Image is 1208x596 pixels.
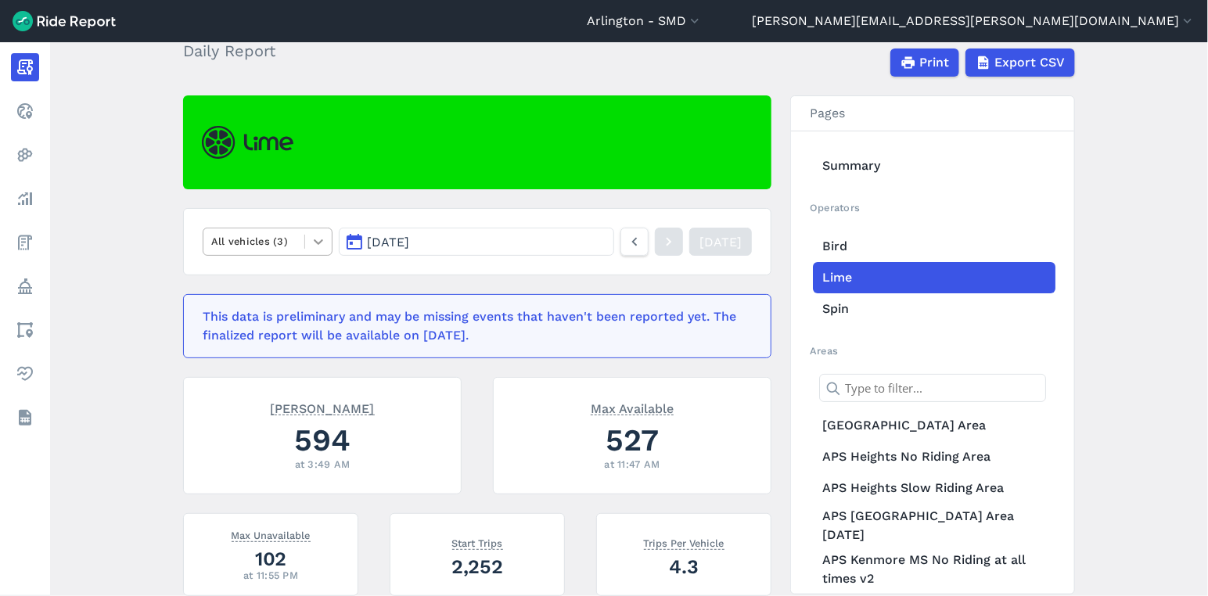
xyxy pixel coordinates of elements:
span: Export CSV [994,53,1065,72]
div: 594 [203,418,442,461]
span: Start Trips [452,534,503,550]
h2: Operators [810,200,1055,215]
a: APS Heights No Riding Area [813,441,1055,472]
div: at 3:49 AM [203,457,442,472]
a: Health [11,360,39,388]
a: Fees [11,228,39,257]
button: [PERSON_NAME][EMAIL_ADDRESS][PERSON_NAME][DOMAIN_NAME] [752,12,1195,31]
a: Lime [813,262,1055,293]
a: Datasets [11,404,39,432]
input: Type to filter... [819,374,1046,402]
img: Lime [202,126,293,159]
div: 4.3 [616,553,752,580]
h3: Pages [791,96,1074,131]
div: 102 [203,545,339,573]
span: Max Available [591,400,674,415]
a: Heatmaps [11,141,39,169]
a: Areas [11,316,39,344]
a: APS Heights Slow Riding Area [813,472,1055,504]
a: Summary [813,150,1055,181]
a: Spin [813,293,1055,325]
span: Max Unavailable [232,526,311,542]
h2: Areas [810,343,1055,358]
div: at 11:55 PM [203,568,339,583]
button: Export CSV [965,48,1075,77]
a: Policy [11,272,39,300]
div: 527 [512,418,752,461]
img: Ride Report [13,11,116,31]
span: [PERSON_NAME] [271,400,375,415]
a: Bird [813,231,1055,262]
div: at 11:47 AM [512,457,752,472]
button: [DATE] [339,228,614,256]
a: APS Kenmore MS No Riding at all times v2 [813,548,1055,591]
span: Trips Per Vehicle [644,534,724,550]
div: 2,252 [409,553,545,580]
span: [DATE] [368,235,410,250]
h2: Daily Report [183,39,285,63]
button: Print [890,48,959,77]
a: Report [11,53,39,81]
button: Arlington - SMD [587,12,703,31]
div: This data is preliminary and may be missing events that haven't been reported yet. The finalized ... [203,307,742,345]
a: APS [GEOGRAPHIC_DATA] Area [DATE] [813,504,1055,548]
span: Print [919,53,949,72]
a: Analyze [11,185,39,213]
a: [GEOGRAPHIC_DATA] Area [813,410,1055,441]
a: Realtime [11,97,39,125]
a: [DATE] [689,228,752,256]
